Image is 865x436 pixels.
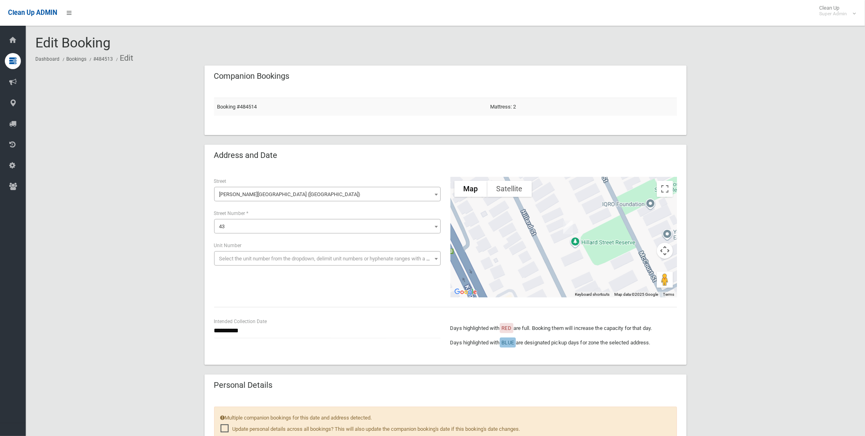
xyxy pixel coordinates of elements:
img: Google [452,287,479,297]
span: Clean Up [815,5,855,17]
a: Open this area in Google Maps (opens a new window) [452,287,479,297]
header: Personal Details [204,377,282,393]
a: #484513 [93,56,113,62]
span: 43 [214,219,441,233]
td: Mattress: 2 [487,98,677,116]
button: Show street map [454,181,487,197]
button: Toggle fullscreen view [657,181,673,197]
span: Edit Booking [35,35,110,51]
header: Address and Date [204,147,287,163]
a: Terms (opens in new tab) [663,292,675,297]
span: 43 [216,221,439,232]
span: Map data ©2025 Google [615,292,658,297]
span: Hillard Street (WILEY PARK 2195) [214,187,441,201]
a: Dashboard [35,56,59,62]
small: Super Admin [819,11,847,17]
header: Companion Bookings [204,68,299,84]
p: Days highlighted with are full. Booking them will increase the capacity for that day. [450,323,677,333]
div: 43 Hillard Street, WILEY PARK NSW 2195 [560,217,576,237]
button: Drag Pegman onto the map to open Street View [657,272,673,288]
a: Booking #484514 [217,104,257,110]
span: Clean Up ADMIN [8,9,57,16]
a: Bookings [66,56,86,62]
span: RED [502,325,511,331]
span: Hillard Street (WILEY PARK 2195) [216,189,439,200]
span: 43 [219,223,225,229]
button: Keyboard shortcuts [575,292,610,297]
span: Select the unit number from the dropdown, delimit unit numbers or hyphenate ranges with a comma [219,256,444,262]
button: Show satellite imagery [487,181,532,197]
span: Update personal details across all bookings? This will also update the companion booking's date i... [221,424,520,434]
li: Edit [114,51,133,66]
button: Map camera controls [657,243,673,259]
span: BLUE [502,340,514,346]
p: Days highlighted with are designated pickup days for zone the selected address. [450,338,677,348]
